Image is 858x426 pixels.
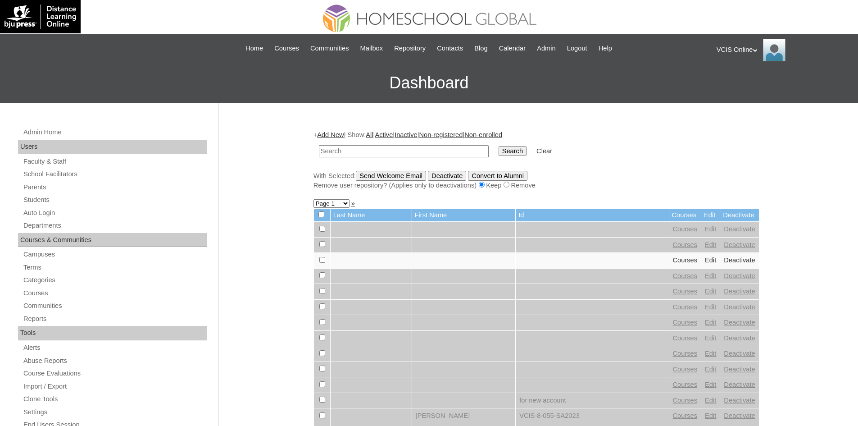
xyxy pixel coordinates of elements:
a: Deactivate [724,319,755,326]
td: Id [516,209,668,222]
a: Abuse Reports [23,355,207,366]
a: Edit [705,334,716,342]
span: Home [245,43,263,54]
a: Deactivate [724,241,755,248]
a: Reports [23,313,207,325]
a: Deactivate [724,412,755,419]
a: Deactivate [724,334,755,342]
td: Deactivate [720,209,758,222]
div: + | Show: | | | | [313,130,759,190]
td: Edit [701,209,720,222]
a: Contacts [432,43,468,54]
a: Deactivate [724,288,755,295]
a: Courses [673,334,698,342]
a: Courses [270,43,304,54]
a: Courses [673,350,698,357]
a: Auto Login [23,207,207,219]
a: Mailbox [356,43,388,54]
a: Clone Tools [23,394,207,405]
a: Inactive [395,131,418,138]
span: Help [599,43,612,54]
td: for new account [516,393,668,408]
a: Settings [23,407,207,418]
a: Deactivate [724,350,755,357]
div: Courses & Communities [18,233,207,247]
td: [PERSON_NAME] [412,408,516,424]
a: Edit [705,303,716,311]
a: Courses [673,303,698,311]
div: Users [18,140,207,154]
a: Edit [705,225,716,233]
input: Deactivate [428,171,466,181]
a: Blog [470,43,492,54]
a: Parents [23,182,207,193]
span: Admin [537,43,556,54]
a: Faculty & Staff [23,156,207,167]
a: Courses [673,366,698,373]
a: Admin [532,43,560,54]
input: Convert to Alumni [468,171,527,181]
input: Search [319,145,489,157]
a: Edit [705,319,716,326]
a: Calendar [495,43,530,54]
a: Admin Home [23,127,207,138]
a: Courses [673,241,698,248]
img: logo-white.png [5,5,76,29]
a: Deactivate [724,303,755,311]
a: Deactivate [724,397,755,404]
a: Active [375,131,393,138]
a: Repository [390,43,430,54]
a: Courses [23,288,207,299]
a: Deactivate [724,366,755,373]
a: Campuses [23,249,207,260]
span: Logout [567,43,587,54]
input: Send Welcome Email [356,171,426,181]
div: Tools [18,326,207,340]
a: Courses [673,272,698,279]
a: Non-enrolled [464,131,502,138]
a: Courses [673,381,698,388]
a: Non-registered [419,131,463,138]
a: Courses [673,225,698,233]
a: Add New [317,131,344,138]
td: First Name [412,209,516,222]
div: With Selected: [313,171,759,190]
div: VCIS Online [717,39,849,61]
a: Courses [673,288,698,295]
a: Course Evaluations [23,368,207,379]
a: Students [23,194,207,206]
a: Communities [23,300,207,311]
a: Clear [536,147,552,155]
a: Categories [23,275,207,286]
span: Courses [274,43,299,54]
a: Import / Export [23,381,207,392]
img: VCIS Online Admin [763,39,785,61]
a: Edit [705,381,716,388]
div: Remove user repository? (Applies only to deactivations) Keep Remove [313,181,759,190]
a: Deactivate [724,257,755,264]
a: Logout [563,43,592,54]
a: Edit [705,397,716,404]
td: VCIS-8-055-SA2023 [516,408,668,424]
a: Edit [705,366,716,373]
span: Communities [310,43,349,54]
span: Mailbox [360,43,383,54]
a: Edit [705,412,716,419]
a: Courses [673,412,698,419]
a: Courses [673,397,698,404]
a: School Facilitators [23,169,207,180]
a: Home [241,43,268,54]
a: Courses [673,319,698,326]
span: Calendar [499,43,526,54]
a: Deactivate [724,381,755,388]
a: » [351,200,355,207]
td: Last Name [331,209,412,222]
span: Contacts [437,43,463,54]
a: Communities [306,43,354,54]
a: Deactivate [724,225,755,233]
h3: Dashboard [5,63,853,103]
a: Departments [23,220,207,231]
a: Terms [23,262,207,273]
a: Edit [705,241,716,248]
a: Help [594,43,617,54]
